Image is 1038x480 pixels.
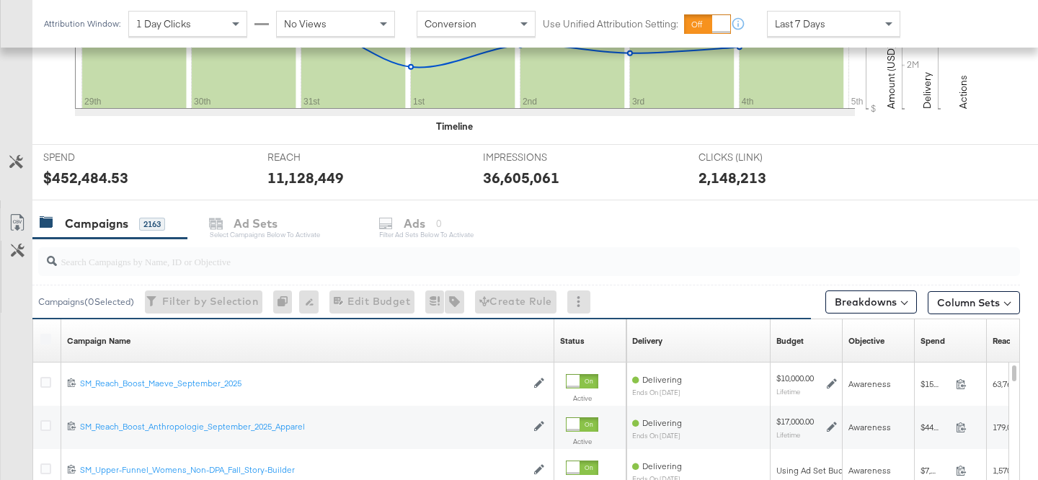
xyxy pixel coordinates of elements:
[273,290,299,314] div: 0
[67,335,130,347] a: Your campaign name.
[776,335,804,347] a: The maximum amount you're willing to spend on your ads, on average each day or over the lifetime ...
[632,388,682,396] sub: ends on [DATE]
[848,465,891,476] span: Awareness
[57,241,933,270] input: Search Campaigns by Name, ID or Objective
[884,45,897,109] text: Amount (USD)
[284,17,327,30] span: No Views
[776,335,804,347] div: Budget
[993,335,1016,347] a: The number of people your ad was served to.
[436,120,473,133] div: Timeline
[921,378,950,389] span: $153.33
[642,374,682,385] span: Delivering
[775,17,825,30] span: Last 7 Days
[65,215,128,232] div: Campaigns
[928,291,1020,314] button: Column Sets
[483,167,559,188] div: 36,605,061
[80,421,526,433] a: SM_Reach_Boost_Anthropologie_September_2025_Apparel
[776,416,814,427] div: $17,000.00
[993,465,1026,476] span: 1,570,998
[921,422,950,432] span: $446.39
[993,335,1016,347] div: Reach
[993,378,1016,389] span: 63,765
[642,417,682,428] span: Delivering
[848,422,891,432] span: Awareness
[560,335,585,347] a: Shows the current state of your Ad Campaign.
[848,378,891,389] span: Awareness
[43,151,151,164] span: SPEND
[80,378,526,389] div: SM_Reach_Boost_Maeve_September_2025
[921,72,933,109] text: Delivery
[543,17,678,31] label: Use Unified Attribution Setting:
[566,437,598,446] label: Active
[139,218,165,231] div: 2163
[560,335,585,347] div: Status
[267,167,344,188] div: 11,128,449
[957,75,970,109] text: Actions
[43,167,128,188] div: $452,484.53
[921,465,950,476] span: $7,058.52
[993,422,1020,432] span: 179,093
[43,19,121,29] div: Attribution Window:
[776,387,800,396] sub: Lifetime
[632,335,662,347] a: Reflects the ability of your Ad Campaign to achieve delivery based on ad states, schedule and bud...
[67,335,130,347] div: Campaign Name
[825,290,917,314] button: Breakdowns
[776,373,814,384] div: $10,000.00
[425,17,476,30] span: Conversion
[80,378,526,390] a: SM_Reach_Boost_Maeve_September_2025
[776,465,856,476] div: Using Ad Set Budget
[698,151,807,164] span: CLICKS (LINK)
[80,464,526,476] a: SM_Upper-Funnel_Womens_Non-DPA_Fall_Story-Builder
[921,335,945,347] div: Spend
[642,461,682,471] span: Delivering
[566,394,598,403] label: Active
[483,151,591,164] span: IMPRESSIONS
[136,17,191,30] span: 1 Day Clicks
[632,335,662,347] div: Delivery
[632,432,682,440] sub: ends on [DATE]
[38,295,134,308] div: Campaigns ( 0 Selected)
[921,335,945,347] a: The total amount spent to date.
[698,167,766,188] div: 2,148,213
[776,430,800,439] sub: Lifetime
[848,335,884,347] a: Your campaign's objective.
[267,151,376,164] span: REACH
[848,335,884,347] div: Objective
